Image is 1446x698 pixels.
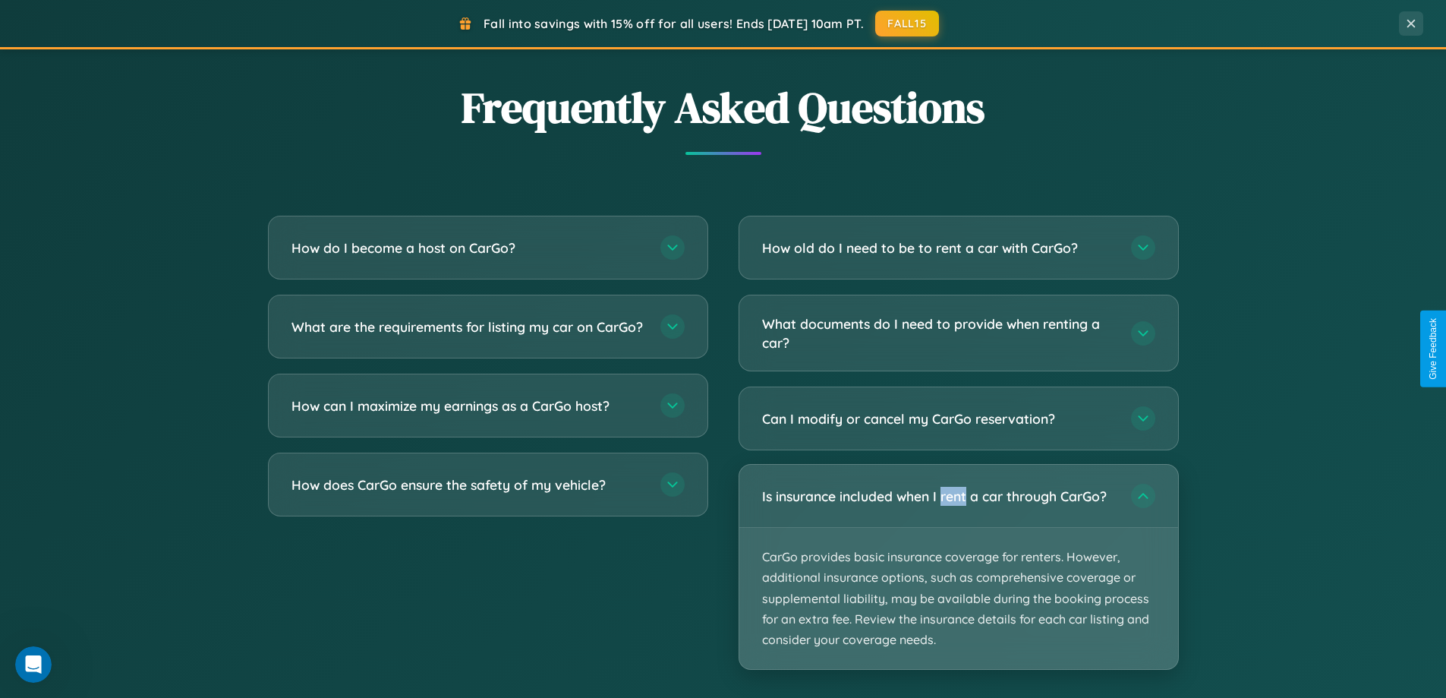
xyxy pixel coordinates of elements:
[291,317,645,336] h3: What are the requirements for listing my car on CarGo?
[762,487,1116,506] h3: Is insurance included when I rent a car through CarGo?
[291,475,645,494] h3: How does CarGo ensure the safety of my vehicle?
[484,16,864,31] span: Fall into savings with 15% off for all users! Ends [DATE] 10am PT.
[291,396,645,415] h3: How can I maximize my earnings as a CarGo host?
[268,78,1179,137] h2: Frequently Asked Questions
[739,528,1178,669] p: CarGo provides basic insurance coverage for renters. However, additional insurance options, such ...
[762,314,1116,352] h3: What documents do I need to provide when renting a car?
[762,238,1116,257] h3: How old do I need to be to rent a car with CarGo?
[1428,318,1438,380] div: Give Feedback
[291,238,645,257] h3: How do I become a host on CarGo?
[762,409,1116,428] h3: Can I modify or cancel my CarGo reservation?
[15,646,52,683] iframe: Intercom live chat
[875,11,939,36] button: FALL15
